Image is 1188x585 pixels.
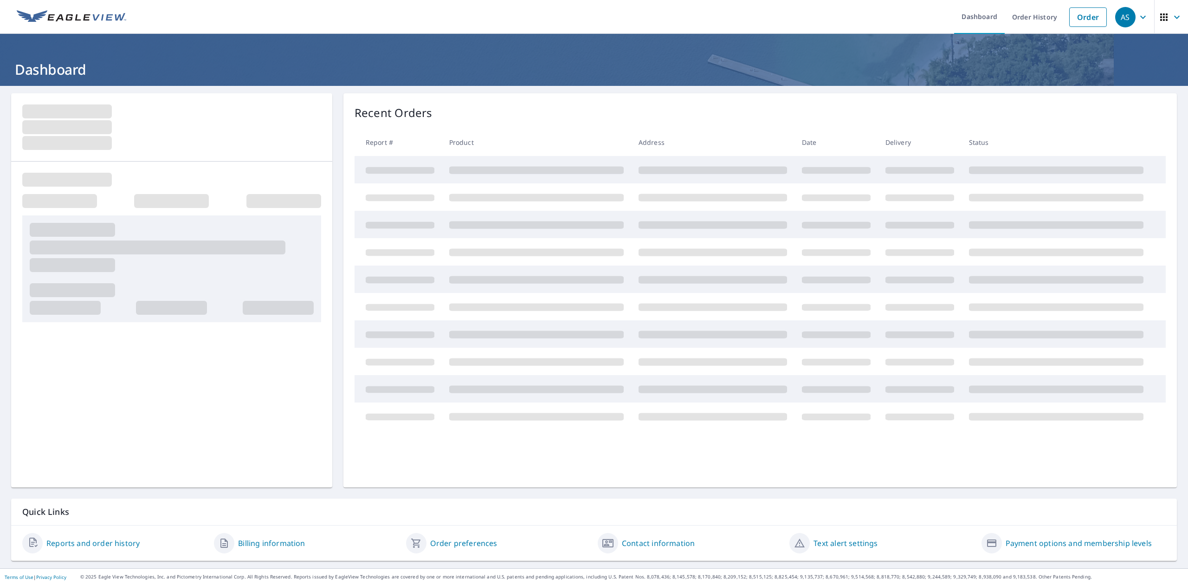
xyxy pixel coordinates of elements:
th: Delivery [878,129,962,156]
a: Order preferences [430,538,497,549]
p: | [5,574,66,580]
div: AS [1115,7,1136,27]
a: Privacy Policy [36,574,66,580]
th: Date [794,129,878,156]
p: Recent Orders [355,104,433,121]
a: Text alert settings [814,538,878,549]
a: Payment options and membership levels [1006,538,1152,549]
a: Reports and order history [46,538,140,549]
img: EV Logo [17,10,126,24]
a: Order [1069,7,1107,27]
a: Billing information [238,538,305,549]
a: Terms of Use [5,574,33,580]
p: © 2025 Eagle View Technologies, Inc. and Pictometry International Corp. All Rights Reserved. Repo... [80,573,1183,580]
a: Contact information [622,538,695,549]
th: Address [631,129,794,156]
h1: Dashboard [11,60,1177,79]
th: Report # [355,129,442,156]
th: Product [442,129,631,156]
p: Quick Links [22,506,1166,518]
th: Status [962,129,1151,156]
